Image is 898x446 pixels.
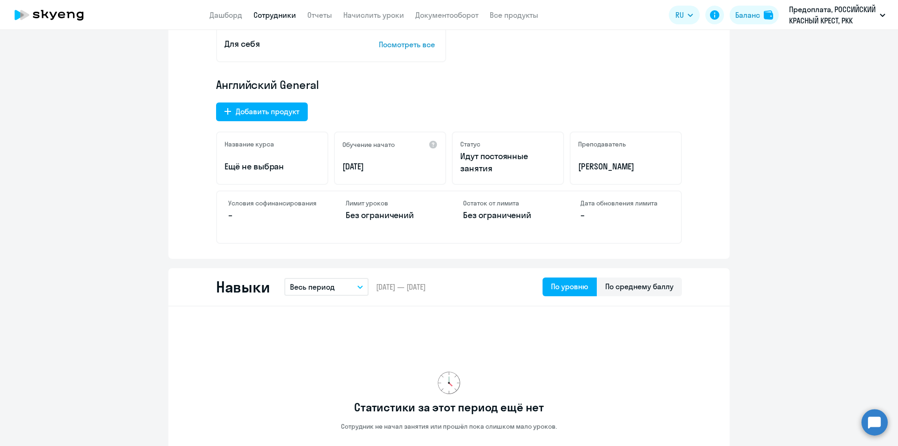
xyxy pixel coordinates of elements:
[210,10,242,20] a: Дашборд
[216,77,319,92] span: Английский General
[764,10,773,20] img: balance
[578,161,673,173] p: [PERSON_NAME]
[354,400,543,415] h3: Статистики за этот период ещё нет
[735,9,760,21] div: Баланс
[605,281,673,292] div: По среднему баллу
[343,10,404,20] a: Начислить уроки
[415,10,478,20] a: Документооборот
[438,372,460,394] img: no-data
[216,278,269,296] h2: Навыки
[253,10,296,20] a: Сотрудники
[551,281,588,292] div: По уровню
[460,140,480,148] h5: Статус
[346,199,435,207] h4: Лимит уроков
[490,10,538,20] a: Все продукты
[463,199,552,207] h4: Остаток от лимита
[224,38,350,50] p: Для себя
[342,140,395,149] h5: Обучение начато
[341,422,557,431] p: Сотрудник не начал занятия или прошёл пока слишком мало уроков.
[342,161,438,173] p: [DATE]
[789,4,876,26] p: Предоплата, РОССИЙСКИЙ КРАСНЫЙ КРЕСТ, РКК
[580,209,670,221] p: –
[224,161,320,173] p: Ещё не выбран
[236,106,299,117] div: Добавить продукт
[669,6,700,24] button: RU
[580,199,670,207] h4: Дата обновления лимита
[463,209,552,221] p: Без ограничений
[675,9,684,21] span: RU
[460,150,556,175] p: Идут постоянные занятия
[228,209,318,221] p: –
[284,278,369,296] button: Весь период
[578,140,626,148] h5: Преподаватель
[224,140,274,148] h5: Название курса
[216,102,308,121] button: Добавить продукт
[379,39,438,50] p: Посмотреть все
[307,10,332,20] a: Отчеты
[784,4,890,26] button: Предоплата, РОССИЙСКИЙ КРАСНЫЙ КРЕСТ, РКК
[228,199,318,207] h4: Условия софинансирования
[730,6,779,24] button: Балансbalance
[346,209,435,221] p: Без ограничений
[376,282,426,292] span: [DATE] — [DATE]
[290,281,335,292] p: Весь период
